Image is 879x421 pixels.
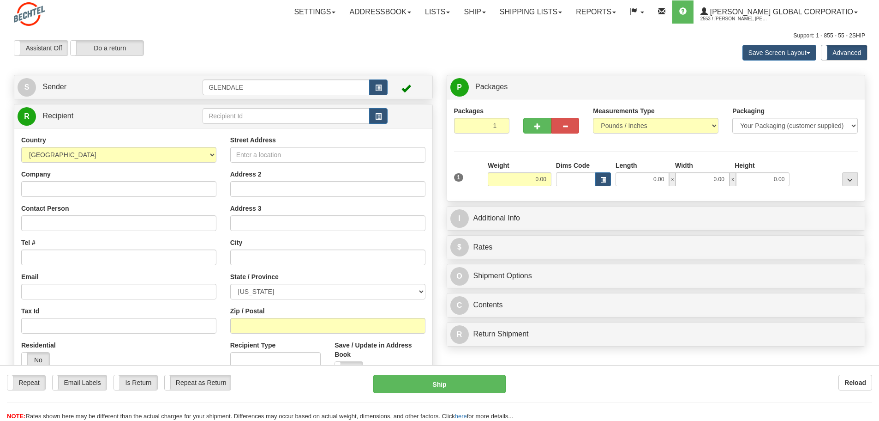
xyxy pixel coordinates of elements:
[230,135,276,145] label: Street Address
[18,78,36,97] span: S
[287,0,342,24] a: Settings
[342,0,418,24] a: Addressbook
[450,238,469,256] span: $
[230,341,276,350] label: Recipient Type
[450,325,469,344] span: R
[418,0,457,24] a: Lists
[21,341,56,350] label: Residential
[493,0,569,24] a: Shipping lists
[21,306,39,316] label: Tax Id
[335,362,363,377] label: No
[450,209,469,228] span: I
[71,41,144,55] label: Do a return
[844,379,866,386] b: Reload
[742,45,816,61] button: Save Screen Layout
[21,238,36,247] label: Tel #
[858,163,878,257] iframe: chat widget
[730,172,736,186] span: x
[14,41,68,55] label: Assistant Off
[669,172,676,186] span: x
[708,8,853,16] span: [PERSON_NAME] Global Corporatio
[455,413,467,420] a: here
[616,161,637,170] label: Length
[230,204,262,213] label: Address 3
[735,161,755,170] label: Height
[7,375,45,390] label: Repeat
[165,375,231,390] label: Repeat as Return
[230,272,279,281] label: State / Province
[21,135,46,145] label: Country
[450,78,862,97] a: P Packages
[335,341,425,359] label: Save / Update in Address Book
[18,107,182,126] a: R Recipient
[450,78,469,97] span: P
[21,204,69,213] label: Contact Person
[21,170,51,179] label: Company
[14,2,45,26] img: logo2553.jpg
[732,106,765,116] label: Packaging
[450,267,469,286] span: O
[114,375,157,390] label: Is Return
[230,170,262,179] label: Address 2
[700,14,770,24] span: 2553 / [PERSON_NAME], [PERSON_NAME]
[7,413,25,420] span: NOTE:
[42,112,73,120] span: Recipient
[450,296,862,315] a: CContents
[675,161,693,170] label: Width
[14,32,865,40] div: Support: 1 - 855 - 55 - 2SHIP
[450,296,469,315] span: C
[842,172,858,186] div: ...
[593,106,655,116] label: Measurements Type
[18,78,203,97] a: S Sender
[821,45,867,60] label: Advanced
[475,83,508,91] span: Packages
[203,79,370,95] input: Sender Id
[22,353,49,367] label: No
[450,267,862,286] a: OShipment Options
[838,375,872,390] button: Reload
[556,161,590,170] label: Dims Code
[450,238,862,257] a: $Rates
[230,306,265,316] label: Zip / Postal
[373,375,506,393] button: Ship
[203,108,370,124] input: Recipient Id
[454,173,464,182] span: 1
[21,272,38,281] label: Email
[457,0,492,24] a: Ship
[230,147,425,163] input: Enter a location
[230,238,242,247] label: City
[454,106,484,116] label: Packages
[488,161,509,170] label: Weight
[42,83,66,91] span: Sender
[53,375,107,390] label: Email Labels
[18,107,36,126] span: R
[569,0,623,24] a: Reports
[450,209,862,228] a: IAdditional Info
[694,0,865,24] a: [PERSON_NAME] Global Corporatio 2553 / [PERSON_NAME], [PERSON_NAME]
[450,325,862,344] a: RReturn Shipment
